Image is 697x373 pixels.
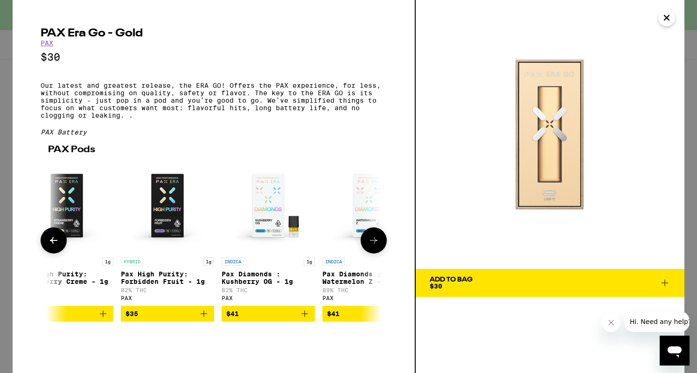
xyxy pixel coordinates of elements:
div: Add To Bag [430,276,473,283]
div: PAX [322,295,416,301]
span: $41 [226,310,239,317]
button: Add to bag [20,306,113,322]
p: Our latest and greatest release, the ERA GO! Offers the PAX experience, for less, without comprom... [41,82,387,119]
p: 80% THC [20,287,113,293]
p: Pax High Purity: Strawberry Creme - 1g [20,270,113,285]
h2: PAX Pods [48,145,379,155]
a: Open page for Pax Diamonds : Kushberry OG - 1g from PAX [222,159,315,306]
div: PAX [222,295,315,301]
iframe: Message from company [624,311,690,332]
button: Close [658,9,675,26]
p: HYBRID [121,257,143,266]
button: Add to bag [222,306,315,322]
span: $30 [430,282,442,290]
p: Pax Diamonds : Kushberry OG - 1g [222,270,315,285]
a: PAX [41,39,53,47]
p: 1g [102,257,113,266]
iframe: Button to launch messaging window [660,336,690,366]
p: 1g [203,257,214,266]
button: Add to bag [322,306,416,322]
img: PAX - Pax High Purity: Forbidden Fruit - 1g [121,159,214,253]
p: 89% THC [322,287,416,293]
div: PAX Battery [41,128,387,136]
a: Open page for Pax High Purity: Strawberry Creme - 1g from PAX [20,159,113,306]
h2: PAX Era Go - Gold [41,28,387,39]
iframe: Close message [602,313,620,332]
p: 1g [304,257,315,266]
span: $35 [125,310,138,317]
div: PAX [121,295,214,301]
a: Open page for Pax High Purity: Forbidden Fruit - 1g from PAX [121,159,214,306]
p: 82% THC [222,287,315,293]
p: INDICA [322,257,345,266]
a: Open page for Pax Diamonds : Watermelon Z - 1g from PAX [322,159,416,306]
img: PAX - Pax Diamonds : Watermelon Z - 1g [322,159,416,253]
p: Pax Diamonds : Watermelon Z - 1g [322,270,416,285]
p: Pax High Purity: Forbidden Fruit - 1g [121,270,214,285]
p: $30 [41,51,387,63]
button: Add to bag [121,306,214,322]
button: Add To Bag$30 [416,269,684,297]
span: $41 [327,310,340,317]
p: 82% THC [121,287,214,293]
img: PAX - Pax High Purity: Strawberry Creme - 1g [20,159,113,253]
p: INDICA [222,257,244,266]
div: PAX [20,295,113,301]
span: Hi. Need any help? [6,7,67,14]
img: PAX - Pax Diamonds : Kushberry OG - 1g [222,159,315,253]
